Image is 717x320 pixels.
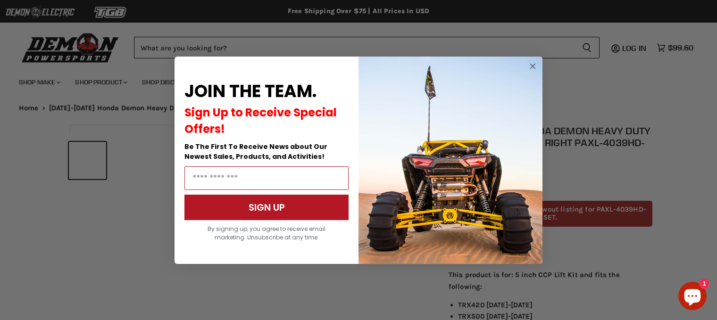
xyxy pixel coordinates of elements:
button: Close dialog [527,60,539,72]
img: a9095488-b6e7-41ba-879d-588abfab540b.jpeg [358,57,542,264]
span: Sign Up to Receive Special Offers! [184,105,337,137]
inbox-online-store-chat: Shopify online store chat [675,282,709,312]
span: By signing up, you agree to receive email marketing. Unsubscribe at any time. [208,225,325,241]
input: Email Address [184,166,349,190]
span: JOIN THE TEAM. [184,79,317,103]
span: Be The First To Receive News about Our Newest Sales, Products, and Activities! [184,142,327,161]
button: SIGN UP [184,195,349,220]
